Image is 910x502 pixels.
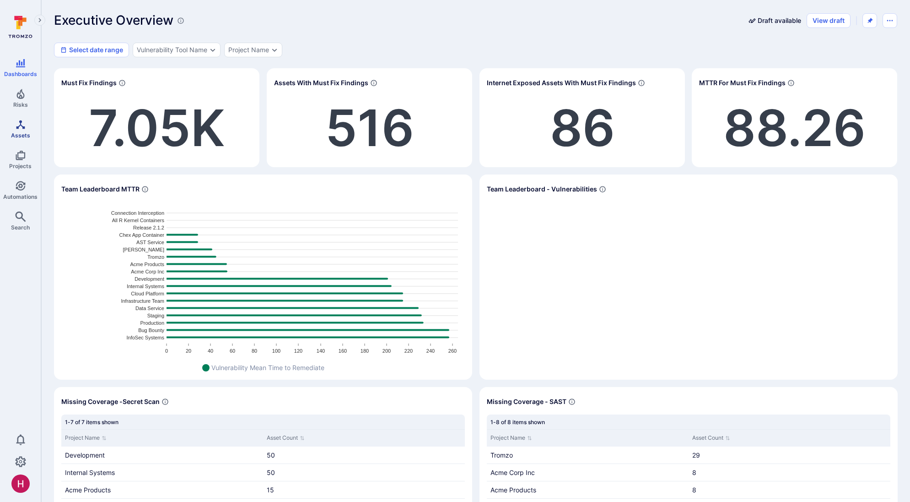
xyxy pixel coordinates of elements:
button: Expand dropdown [209,46,216,54]
span: Risks [13,101,28,108]
button: Sort by Asset Count [267,433,305,443]
text: 60 [230,348,235,354]
text: AST Service [136,240,164,245]
a: 86 [550,97,615,158]
button: Expand dropdown [271,46,278,54]
div: Widget [267,68,472,167]
span: 88.26 [723,97,866,158]
text: 200 [382,348,391,354]
text: Bug Bounty [138,327,164,333]
text: [PERSON_NAME] [123,247,164,252]
span: Team Leaderboard MTTR [61,185,140,194]
text: Development [135,276,164,282]
text: Infrastructure Team [121,298,164,304]
span: 1-8 of 8 items shown [490,419,545,426]
span: MTTR For Must Fix Findings [699,78,786,87]
text: All R Kernel Containers [112,218,165,223]
button: Expand navigation menu [34,15,45,26]
span: Internet Exposed Assets With Must Fix Findings [487,78,636,87]
span: Automations [3,193,38,200]
span: Assets With Must Fix Findings [274,78,368,87]
div: Cell for Asset Count [263,464,465,481]
button: Vulnerability Tool Name [137,46,207,54]
span: Must Fix Findings [61,78,117,87]
text: Staging [147,313,164,318]
a: 15 [267,486,274,494]
text: 240 [426,348,435,354]
span: Team Leaderboard - Vulnerabilities [487,185,597,194]
text: 160 [339,348,347,354]
span: Dashboards [4,71,37,77]
button: Sort by Project Name [490,433,532,443]
h1: Executive Overview [54,13,173,28]
a: 7.05K [89,97,225,158]
span: Vulnerability Mean Time to Remediate [211,363,324,372]
div: Cell for Asset Count [689,481,890,498]
span: Search [11,224,30,231]
a: 50 [267,469,275,476]
text: Release 2.1.2 [133,225,164,230]
span: Missing Coverage - SAST [487,397,566,406]
div: Cell for Project Name [61,464,263,481]
span: Assets [11,132,30,139]
div: Cell for Project Name [487,464,689,481]
text: Tromzo [147,254,164,260]
text: 220 [404,348,413,354]
div: Cell for Asset Count [689,447,890,464]
a: 8 [692,486,696,494]
text: InfoSec Systems [126,335,164,340]
a: Internal Systems [65,469,115,476]
div: Project Name [228,46,269,54]
text: Cloud Platform [131,291,164,296]
span: Missing Coverage -Secret Scan [61,397,160,406]
text: Acme Corp Inc [131,269,164,274]
text: Production [140,320,164,326]
a: 516 [325,97,414,158]
text: 80 [252,348,257,354]
text: 40 [208,348,213,354]
a: Acme Products [65,486,111,494]
span: There is a draft version of this dashboard available with unpublished changes [758,16,801,25]
a: Development [65,451,105,459]
a: Acme Products [490,486,536,494]
div: Widget [692,68,897,167]
i: Expand navigation menu [37,16,43,24]
a: Acme Corp Inc [490,469,535,476]
div: Widget [479,175,898,380]
div: Widget [479,68,685,167]
div: Cell for Asset Count [263,481,465,498]
div: Cell for Asset Count [689,464,890,481]
button: Sort by Asset Count [692,433,730,443]
text: 20 [186,348,191,354]
a: 50 [267,451,275,459]
img: ACg8ocKzQzwPSwOZT_k9C736TfcBpCStqIZdMR9gXOhJgTaH9y_tsw=s96-c [11,475,30,493]
div: Cell for Project Name [61,447,263,464]
text: 100 [272,348,280,354]
button: Dashboard menu [883,13,897,28]
text: Internal Systems [127,284,164,289]
div: Harshil Parikh [11,475,30,493]
button: Sort by Project Name [65,433,107,443]
button: Select date range [54,43,129,57]
button: View draft [807,13,851,28]
a: Tromzo [490,451,513,459]
text: Acme Products [130,262,164,267]
a: 29 [692,451,700,459]
div: Cell for Asset Count [263,447,465,464]
text: Chex App Container [119,232,165,238]
text: 260 [448,348,457,354]
span: 1-7 of 7 items shown [65,419,118,426]
text: 140 [317,348,325,354]
button: Unpin from sidebar [862,13,877,28]
text: Data Service [135,306,164,311]
div: Widget [54,175,472,380]
div: Cell for Project Name [61,481,263,498]
text: 0 [165,348,168,354]
div: Cell for Project Name [487,447,689,464]
text: 180 [361,348,369,354]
